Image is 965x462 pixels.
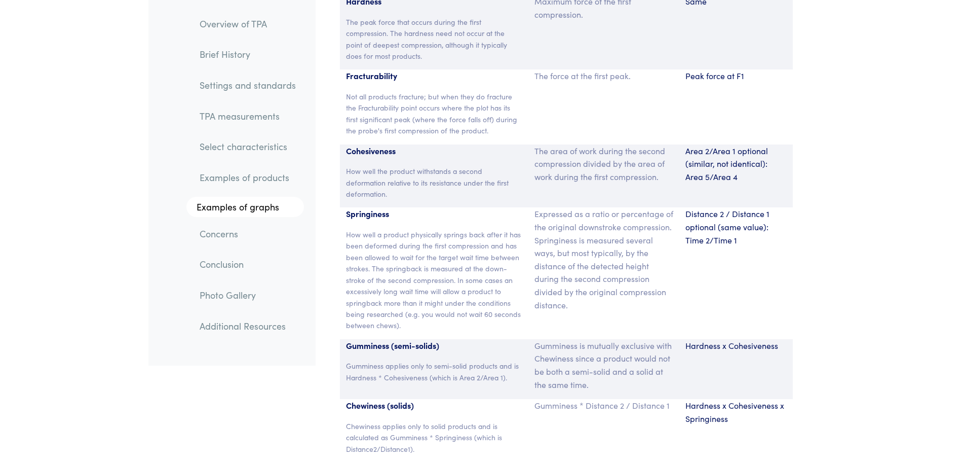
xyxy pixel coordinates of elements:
p: The area of work during the second compression divided by the area of work during the first compr... [534,145,673,184]
p: Gumminess * Distance 2 / Distance 1 [534,399,673,412]
p: Fracturability [346,69,523,83]
a: Settings and standards [191,74,304,97]
a: Brief History [191,43,304,66]
p: How well a product physically springs back after it has been deformed during the first compressio... [346,229,523,331]
a: Photo Gallery [191,283,304,307]
p: Springiness [346,207,523,221]
p: Hardness x Cohesiveness x Springiness [685,399,787,425]
p: The force at the first peak. [534,69,673,83]
a: Select characteristics [191,135,304,159]
p: How well the product withstands a second deformation relative to its resistance under the first d... [346,165,523,199]
a: TPA measurements [191,104,304,128]
p: Chewiness (solids) [346,399,523,412]
p: Cohesiveness [346,145,523,158]
a: Concerns [191,222,304,245]
p: Expressed as a ratio or percentage of the original downstroke compression. Springiness is measure... [534,207,673,311]
p: Not all products fracture; but when they do fracture the Fracturability point occurs where the pl... [346,91,523,136]
p: Gumminess (semi-solids) [346,339,523,352]
a: Additional Resources [191,314,304,338]
a: Examples of products [191,166,304,190]
a: Examples of graphs [186,197,304,217]
p: The peak force that occurs during the first compression. The hardness need not occur at the point... [346,16,523,62]
a: Overview of TPA [191,12,304,35]
a: Conclusion [191,253,304,276]
p: Hardness x Cohesiveness [685,339,787,352]
p: Distance 2 / Distance 1 optional (same value): Time 2/Time 1 [685,207,787,246]
p: Area 2/Area 1 optional (similar, not identical): Area 5/Area 4 [685,145,787,184]
p: Peak force at F1 [685,69,787,83]
p: Chewiness applies only to solid products and is calculated as Gumminess * Springiness (which is D... [346,420,523,454]
p: Gumminess is mutually exclusive with Chewiness since a product would not be both a semi-solid and... [534,339,673,391]
p: Gumminess applies only to semi-solid products and is Hardness * Cohesiveness (which is Area 2/Are... [346,360,523,383]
